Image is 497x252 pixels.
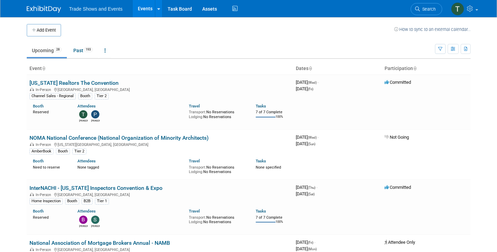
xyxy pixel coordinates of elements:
[308,136,317,139] span: (Wed)
[189,108,245,119] div: No Reservations No Reservations
[33,159,44,163] a: Booth
[308,186,315,190] span: (Thu)
[77,104,96,108] a: Attendees
[256,104,266,108] a: Tasks
[189,115,203,119] span: Lodging:
[189,165,206,170] span: Transport:
[36,88,53,92] span: In-Person
[42,66,45,71] a: Sort by Event Name
[296,80,319,85] span: [DATE]
[29,185,162,191] a: InterNACHI - [US_STATE] Inspectors Convention & Expo
[79,110,87,118] img: Thomas Horrell
[189,170,203,174] span: Lodging:
[189,209,200,214] a: Travel
[385,80,411,85] span: Committed
[316,185,317,190] span: -
[69,6,123,12] span: Trade Shows and Events
[385,135,409,140] span: Not Going
[30,193,34,196] img: In-Person Event
[308,142,315,146] span: (Sun)
[29,141,290,147] div: [US_STATE][GEOGRAPHIC_DATA], [GEOGRAPHIC_DATA]
[296,240,315,245] span: [DATE]
[65,198,79,204] div: Booth
[256,159,266,163] a: Tasks
[296,141,315,146] span: [DATE]
[95,93,109,99] div: Tier 2
[33,164,67,170] div: Need to reserve
[27,24,61,36] button: Add Event
[318,135,319,140] span: -
[314,240,315,245] span: -
[296,246,317,251] span: [DATE]
[318,80,319,85] span: -
[29,93,76,99] div: Channel Sales - Regional
[308,87,313,91] span: (Fri)
[95,198,109,204] div: Tier 1
[308,192,315,196] span: (Sat)
[91,224,100,228] div: Simona Daneshfar
[79,224,88,228] div: Bobby DeSpain
[296,86,313,91] span: [DATE]
[36,248,53,252] span: In-Person
[30,248,34,251] img: In-Person Event
[30,88,34,91] img: In-Person Event
[189,159,200,163] a: Travel
[276,115,283,124] td: 100%
[293,63,382,75] th: Dates
[189,110,206,114] span: Transport:
[308,66,312,71] a: Sort by Start Date
[56,148,70,154] div: Booth
[29,247,290,252] div: [GEOGRAPHIC_DATA], [GEOGRAPHIC_DATA]
[29,240,170,246] a: National Association of Mortgage Brokers Annual - NAMB
[82,198,93,204] div: B2B
[33,214,67,220] div: Reserved
[382,63,471,75] th: Participation
[189,164,245,174] div: No Reservations No Reservations
[77,164,184,170] div: None tagged
[78,93,92,99] div: Booth
[420,7,436,12] span: Search
[29,87,290,92] div: [GEOGRAPHIC_DATA], [GEOGRAPHIC_DATA]
[91,118,100,123] div: Peter Hannun
[256,165,281,170] span: None specified
[77,159,96,163] a: Attendees
[256,215,290,220] div: 7 of 7 Complete
[33,108,67,115] div: Reserved
[33,209,44,214] a: Booth
[276,220,283,229] td: 100%
[296,135,319,140] span: [DATE]
[411,3,442,15] a: Search
[451,2,464,15] img: Tiff Wagner
[189,214,245,225] div: No Reservations No Reservations
[77,209,96,214] a: Attendees
[385,240,415,245] span: Attendee Only
[29,192,290,197] div: [GEOGRAPHIC_DATA], [GEOGRAPHIC_DATA]
[72,148,86,154] div: Tier 2
[189,215,206,220] span: Transport:
[27,6,61,13] img: ExhibitDay
[29,135,209,141] a: NOMA National Conference (National Organization of Minority Architects)
[296,185,317,190] span: [DATE]
[54,47,62,52] span: 28
[84,47,93,52] span: 193
[385,185,411,190] span: Committed
[413,66,416,71] a: Sort by Participation Type
[33,104,44,108] a: Booth
[30,142,34,146] img: In-Person Event
[308,241,313,244] span: (Fri)
[189,220,203,224] span: Lodging:
[189,104,200,108] a: Travel
[308,247,317,251] span: (Mon)
[36,193,53,197] span: In-Person
[256,110,290,115] div: 7 of 7 Complete
[29,198,63,204] div: Home Inspection
[91,216,99,224] img: Simona Daneshfar
[308,81,317,84] span: (Wed)
[29,80,119,86] a: [US_STATE] Realtors The Convention
[79,216,87,224] img: Bobby DeSpain
[256,209,266,214] a: Tasks
[68,44,98,57] a: Past193
[79,118,88,123] div: Thomas Horrell
[27,44,67,57] a: Upcoming28
[296,191,315,196] span: [DATE]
